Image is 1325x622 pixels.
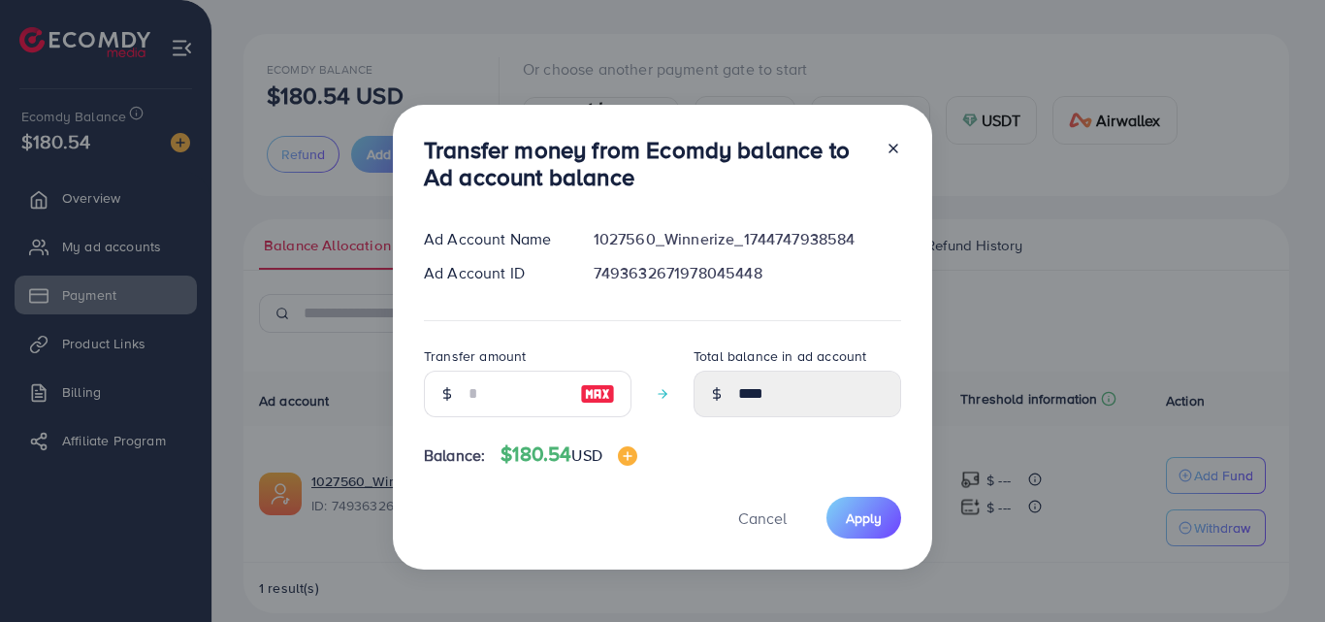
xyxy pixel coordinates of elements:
[694,346,866,366] label: Total balance in ad account
[826,497,901,539] button: Apply
[424,346,526,366] label: Transfer amount
[846,508,882,528] span: Apply
[1243,535,1310,607] iframe: Chat
[408,262,578,284] div: Ad Account ID
[738,507,787,529] span: Cancel
[408,228,578,250] div: Ad Account Name
[580,382,615,406] img: image
[424,136,870,192] h3: Transfer money from Ecomdy balance to Ad account balance
[578,262,917,284] div: 7493632671978045448
[571,444,601,466] span: USD
[501,442,637,467] h4: $180.54
[618,446,637,466] img: image
[714,497,811,539] button: Cancel
[424,444,485,467] span: Balance:
[578,228,917,250] div: 1027560_Winnerize_1744747938584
